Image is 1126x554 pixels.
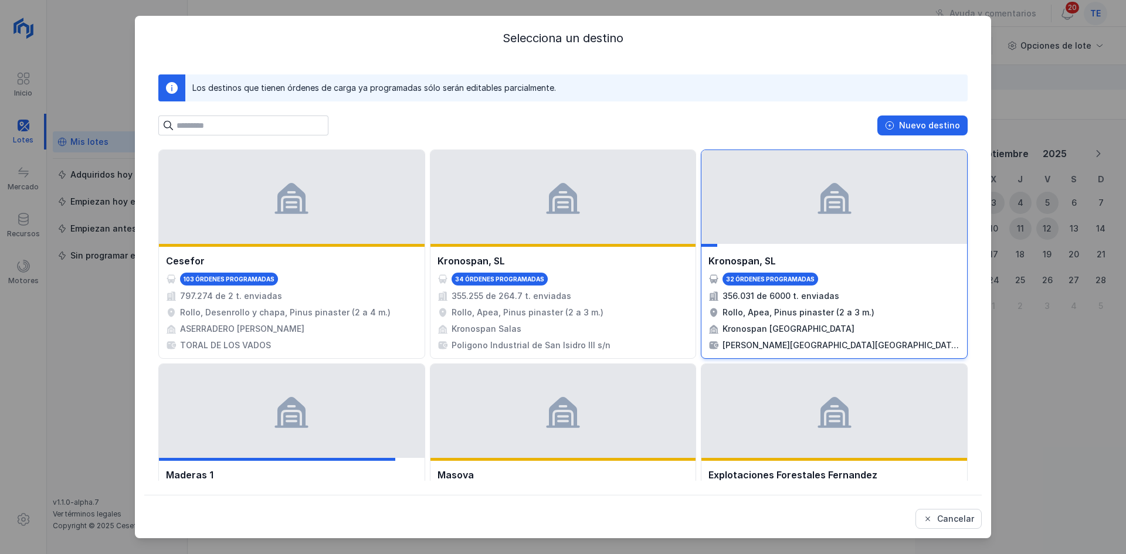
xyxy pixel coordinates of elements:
div: Cesefor [166,254,205,268]
div: Poligono Industrial de San Isidro III s/n [452,339,611,351]
div: 355.255 de 264.7 t. enviadas [452,290,571,302]
button: Nuevo destino [877,115,968,135]
div: Rollo, Apea, Pinus pinaster (2 a 3 m.) [452,307,603,318]
div: Kronospan, SL [437,254,505,268]
div: Kronospan Salas [452,323,521,335]
div: Rollo, Desenrollo y chapa, Pinus pinaster (2 a 4 m.) [180,307,391,318]
div: ASERRADERO [PERSON_NAME] [180,323,304,335]
div: Rollo, Apea, Pinus pinaster (2 a 3 m.) [723,307,874,318]
div: [PERSON_NAME][GEOGRAPHIC_DATA][GEOGRAPHIC_DATA], Km 106, 09199, [GEOGRAPHIC_DATA] [723,339,960,351]
div: Los destinos que tienen órdenes de carga ya programadas sólo serán editables parcialmente. [192,82,556,94]
button: Cancelar [915,509,982,529]
div: 103 órdenes programadas [184,275,274,283]
div: 34 órdenes programadas [455,275,544,283]
div: TORAL DE LOS VADOS [180,339,271,351]
div: 32 órdenes programadas [726,275,815,283]
div: Kronospan [GEOGRAPHIC_DATA] [723,323,854,335]
div: Nuevo destino [899,120,960,131]
div: 356.031 de 6000 t. enviadas [723,290,839,302]
div: Maderas 1 [166,468,213,482]
div: Cancelar [937,513,974,525]
div: Selecciona un destino [144,30,982,46]
div: Kronospan, SL [708,254,776,268]
div: Explotaciones Forestales Fernandez [708,468,877,482]
div: Masova [437,468,474,482]
div: 797.274 de 2 t. enviadas [180,290,282,302]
